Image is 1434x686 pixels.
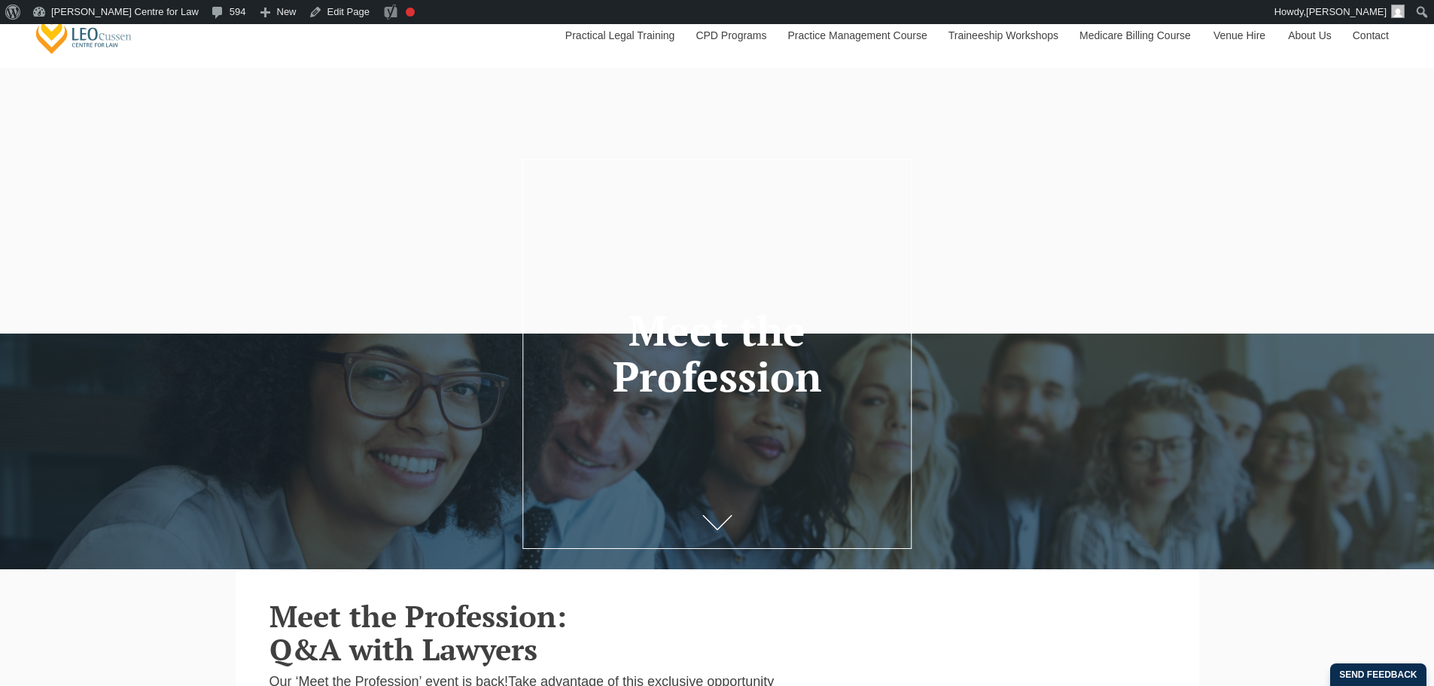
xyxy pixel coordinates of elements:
[1068,3,1202,68] a: Medicare Billing Course
[269,596,567,636] b: Meet the Profession:
[554,3,685,68] a: Practical Legal Training
[1341,3,1400,68] a: Contact
[777,3,937,68] a: Practice Management Course
[1277,3,1341,68] a: About Us
[1202,3,1277,68] a: Venue Hire
[406,8,415,17] div: Focus keyphrase not set
[545,308,889,399] h1: Meet the Profession
[1306,6,1387,17] span: [PERSON_NAME]
[269,629,537,669] b: Q&A with Lawyers
[684,3,776,68] a: CPD Programs
[34,12,134,55] a: [PERSON_NAME] Centre for Law
[1333,585,1396,648] iframe: LiveChat chat widget
[937,3,1068,68] a: Traineeship Workshops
